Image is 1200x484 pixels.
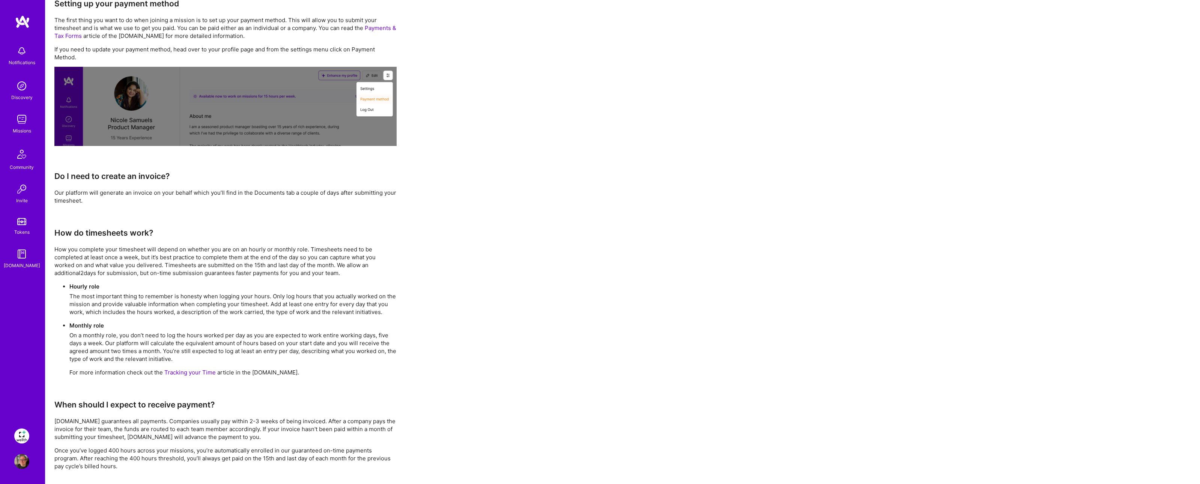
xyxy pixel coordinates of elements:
[4,262,40,269] div: [DOMAIN_NAME]
[13,127,31,135] div: Missions
[17,218,26,225] img: tokens
[69,292,397,316] p: The most important thing to remember is honesty when logging your hours. Only log hours that you ...
[69,322,104,329] strong: Monthly role
[14,428,29,443] img: Wellth: Team for Health and Wellness
[54,400,397,409] h3: When should I expect to receive payment?
[12,428,31,443] a: Wellth: Team for Health and Wellness
[14,228,30,236] div: Tokens
[69,283,99,290] strong: Hourly role
[14,247,29,262] img: guide book
[14,182,29,197] img: Invite
[16,197,28,204] div: Invite
[69,368,397,376] p: For more information check out the article in the [DOMAIN_NAME].
[54,417,397,441] p: [DOMAIN_NAME] guarantees all payments. Companies usually pay within 2-3 weeks of being invoiced. ...
[54,45,397,61] p: If you need to update your payment method, head over to your profile page and from the settings m...
[54,16,397,40] p: The first thing you want to do when joining a mission is to set up your payment method. This will...
[164,369,216,376] a: Tracking your Time
[54,245,397,277] p: How you complete your timesheet will depend on whether you are on an hourly or monthly role. Time...
[54,228,397,237] h3: How do timesheets work?
[13,145,31,163] img: Community
[54,171,397,181] h3: Do I need to create an invoice?
[9,59,35,66] div: Notifications
[54,446,397,470] p: Once you’ve logged 400 hours across your missions, you’re automatically enrolled in our guarantee...
[15,15,30,29] img: logo
[14,78,29,93] img: discovery
[54,189,397,204] p: Our platform will generate an invoice on your behalf which you’ll find in the Documents tab a cou...
[14,44,29,59] img: bell
[12,454,31,469] a: User Avatar
[11,93,33,101] div: Discovery
[10,163,34,171] div: Community
[54,24,396,39] a: Payments & Tax Forms
[54,67,397,146] img: Setting up your payment method
[69,331,397,363] p: On a monthly role, you don’t need to log the hours worked per day as you are expected to work ent...
[14,454,29,469] img: User Avatar
[14,112,29,127] img: teamwork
